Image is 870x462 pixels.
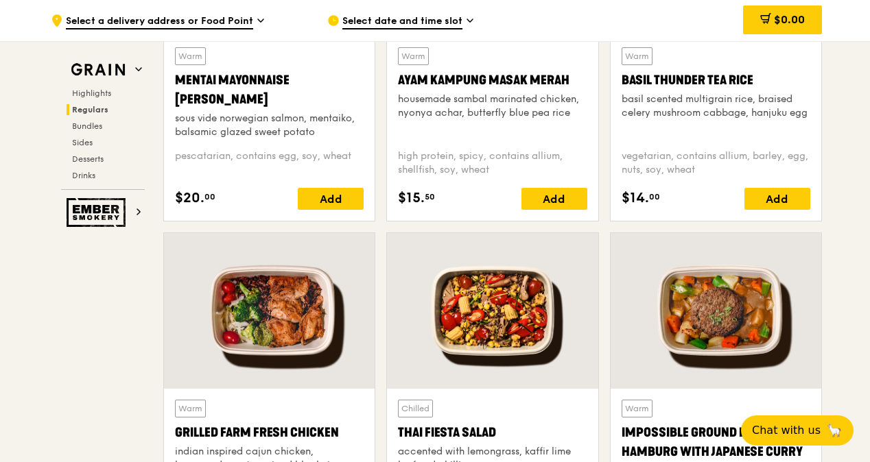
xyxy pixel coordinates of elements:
[774,13,805,26] span: $0.00
[72,138,93,147] span: Sides
[72,105,108,114] span: Regulars
[398,93,587,120] div: housemade sambal marinated chicken, nyonya achar, butterfly blue pea rice
[826,422,843,439] span: 🦙
[622,149,810,177] div: vegetarian, contains allium, barley, egg, nuts, soy, wheat
[175,149,364,177] div: pescatarian, contains egg, soy, wheat
[622,71,810,90] div: Basil Thunder Tea Rice
[622,400,652,417] div: Warm
[175,400,206,417] div: Warm
[649,191,660,202] span: 00
[175,71,364,109] div: Mentai Mayonnaise [PERSON_NAME]
[622,47,652,65] div: Warm
[398,47,429,65] div: Warm
[175,112,364,139] div: sous vide norwegian salmon, mentaiko, balsamic glazed sweet potato
[744,188,810,210] div: Add
[175,423,364,442] div: Grilled Farm Fresh Chicken
[622,423,810,461] div: Impossible Ground Beef Hamburg with Japanese Curry
[398,149,587,177] div: high protein, spicy, contains allium, shellfish, soy, wheat
[622,188,649,208] span: $14.
[204,191,215,202] span: 00
[175,188,204,208] span: $20.
[752,422,821,439] span: Chat with us
[398,400,433,417] div: Chilled
[741,415,854,446] button: Chat with us🦙
[398,71,587,90] div: Ayam Kampung Masak Merah
[521,188,587,210] div: Add
[342,14,462,29] span: Select date and time slot
[398,188,425,208] span: $15.
[398,423,587,442] div: Thai Fiesta Salad
[67,198,130,227] img: Ember Smokery web logo
[622,93,810,120] div: basil scented multigrain rice, braised celery mushroom cabbage, hanjuku egg
[425,191,435,202] span: 50
[72,171,95,180] span: Drinks
[298,188,364,210] div: Add
[72,121,102,131] span: Bundles
[72,88,111,98] span: Highlights
[67,58,130,82] img: Grain web logo
[175,47,206,65] div: Warm
[72,154,104,164] span: Desserts
[66,14,253,29] span: Select a delivery address or Food Point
